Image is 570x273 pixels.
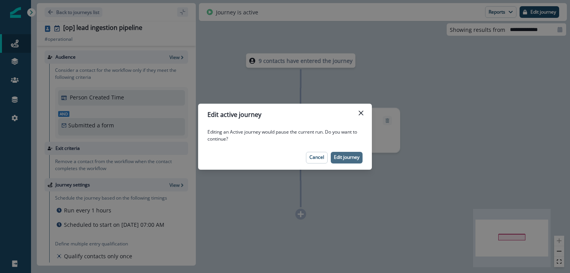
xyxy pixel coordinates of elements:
[331,152,363,163] button: Edit journey
[355,107,367,119] button: Close
[207,129,363,143] p: Editing an Active journey would pause the current run. Do you want to continue?
[306,152,328,163] button: Cancel
[334,155,359,160] p: Edit journey
[309,155,324,160] p: Cancel
[207,110,261,119] p: Edit active journey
